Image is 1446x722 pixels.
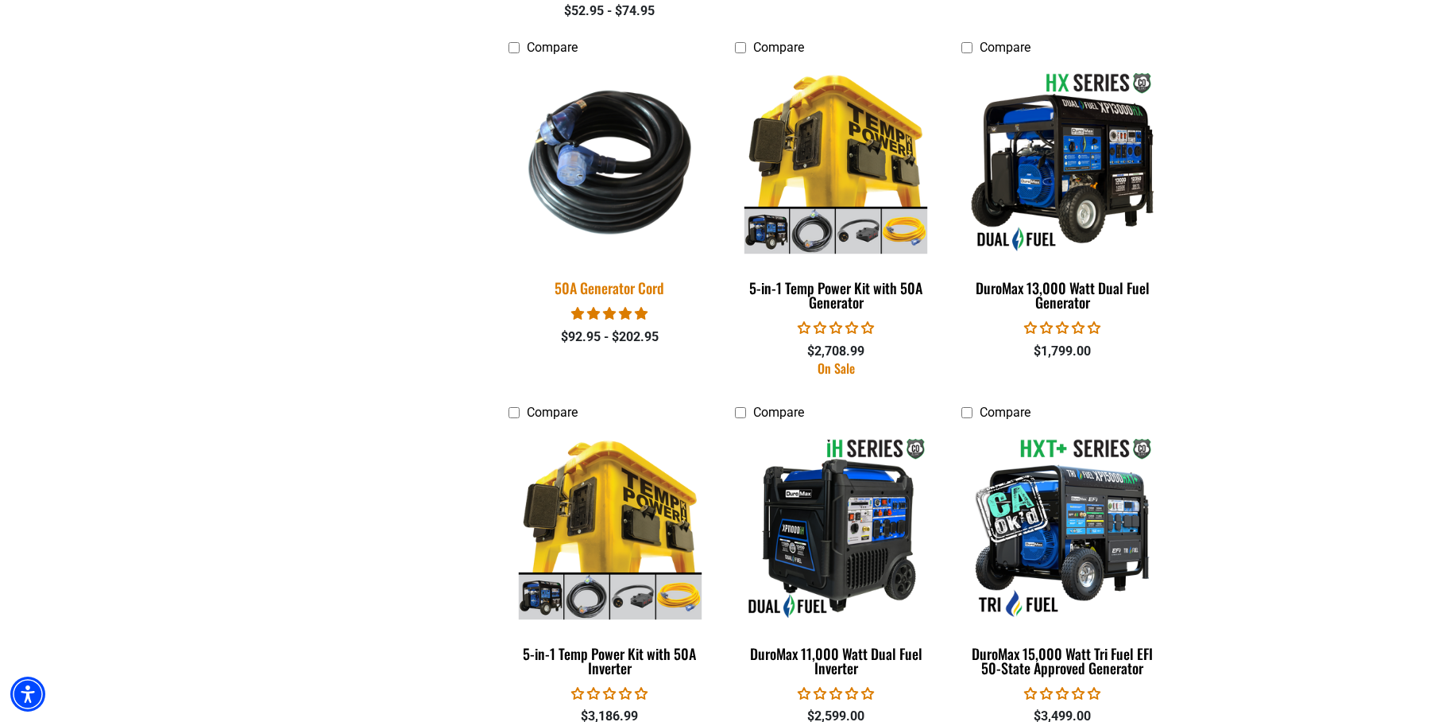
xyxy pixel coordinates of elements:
[1024,320,1100,336] span: 0.00 stars
[753,405,804,420] span: Compare
[527,40,578,55] span: Compare
[753,40,804,55] span: Compare
[510,436,710,619] img: 5-in-1 Temp Power Kit with 50A Inverter
[735,281,938,309] div: 5-in-1 Temp Power Kit with 50A Generator
[798,320,874,336] span: 0.00 stars
[1024,686,1100,701] span: 0.00 stars
[508,2,711,21] div: $52.95 - $74.95
[735,362,938,375] div: On Sale
[798,686,874,701] span: 0.00 stars
[980,405,1030,420] span: Compare
[962,71,1162,254] img: DuroMax 13,000 Watt Dual Fuel Generator
[735,429,938,685] a: DuroMax 11,000 Watt Dual Fuel Inverter DuroMax 11,000 Watt Dual Fuel Inverter
[736,71,936,254] img: 5-in-1 Temp Power Kit with 50A Generator
[735,646,938,675] div: DuroMax 11,000 Watt Dual Fuel Inverter
[735,342,938,361] div: $2,708.99
[961,646,1164,675] div: DuroMax 15,000 Watt Tri Fuel EFI 50-State Approved Generator
[961,281,1164,309] div: DuroMax 13,000 Watt Dual Fuel Generator
[961,342,1164,361] div: $1,799.00
[499,60,721,264] img: 50A Generator Cord
[571,306,648,321] span: 5.00 stars
[508,429,711,685] a: 5-in-1 Temp Power Kit with 50A Inverter 5-in-1 Temp Power Kit with 50A Inverter
[527,405,578,420] span: Compare
[980,40,1030,55] span: Compare
[735,63,938,319] a: 5-in-1 Temp Power Kit with 50A Generator 5-in-1 Temp Power Kit with 50A Generator
[508,63,711,305] a: 50A Generator Cord 50A Generator Cord
[736,436,936,619] img: DuroMax 11,000 Watt Dual Fuel Inverter
[961,63,1164,319] a: DuroMax 13,000 Watt Dual Fuel Generator DuroMax 13,000 Watt Dual Fuel Generator
[508,328,711,347] div: $92.95 - $202.95
[508,281,711,295] div: 50A Generator Cord
[962,436,1162,619] img: DuroMax 15,000 Watt Tri Fuel EFI 50-State Approved Generator
[508,646,711,675] div: 5-in-1 Temp Power Kit with 50A Inverter
[961,429,1164,685] a: DuroMax 15,000 Watt Tri Fuel EFI 50-State Approved Generator DuroMax 15,000 Watt Tri Fuel EFI 50-...
[571,686,648,701] span: 0.00 stars
[10,677,45,712] div: Accessibility Menu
